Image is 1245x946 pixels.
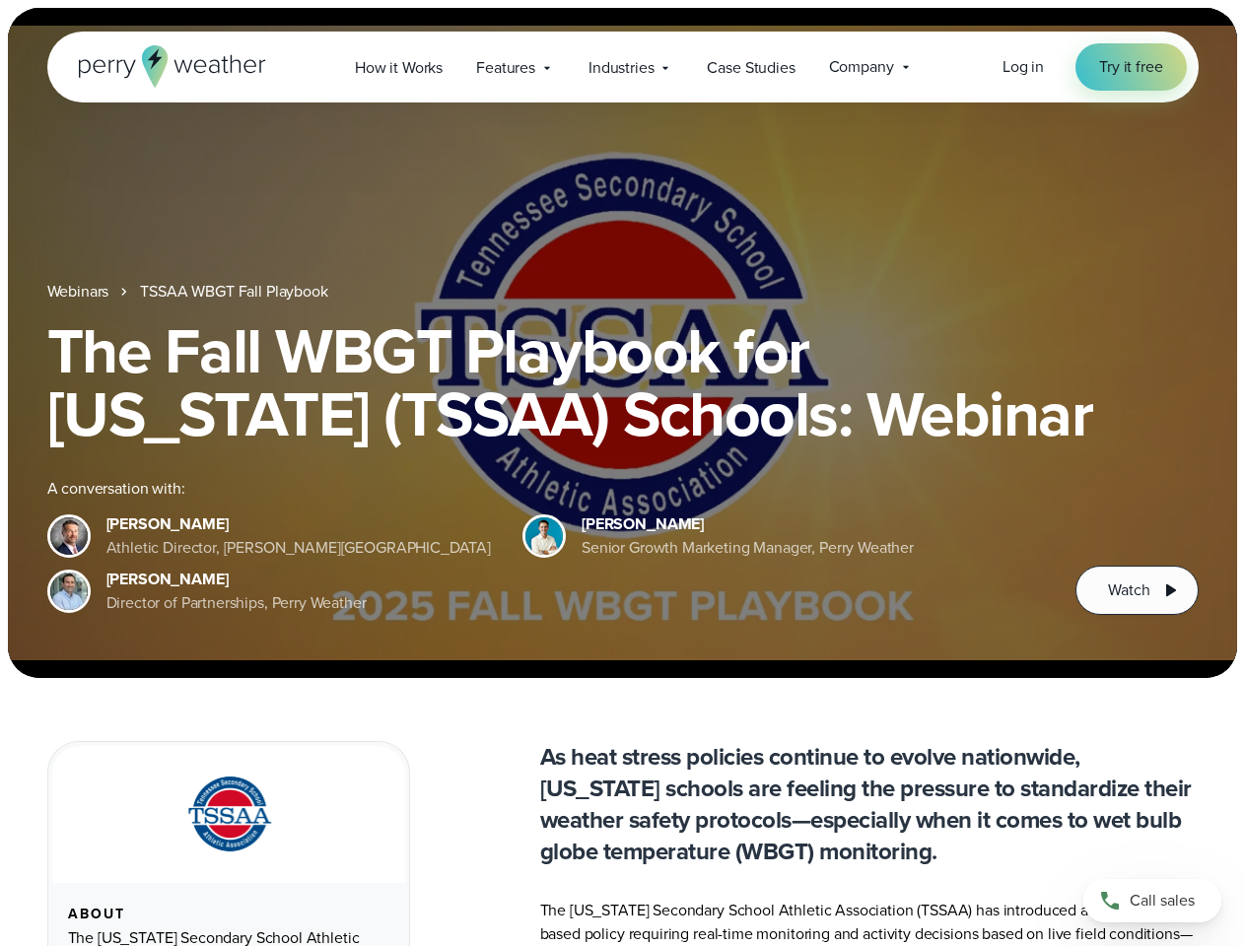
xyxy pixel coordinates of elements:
[338,47,459,88] a: How it Works
[829,55,894,79] span: Company
[525,517,563,555] img: Spencer Patton, Perry Weather
[540,741,1199,867] p: As heat stress policies continue to evolve nationwide, [US_STATE] schools are feeling the pressur...
[1083,879,1221,922] a: Call sales
[355,56,443,80] span: How it Works
[106,536,492,560] div: Athletic Director, [PERSON_NAME][GEOGRAPHIC_DATA]
[1130,889,1195,912] span: Call sales
[106,591,367,615] div: Director of Partnerships, Perry Weather
[47,477,1045,501] div: A conversation with:
[106,512,492,536] div: [PERSON_NAME]
[47,319,1199,445] h1: The Fall WBGT Playbook for [US_STATE] (TSSAA) Schools: Webinar
[1003,55,1044,78] span: Log in
[1003,55,1044,79] a: Log in
[582,512,914,536] div: [PERSON_NAME]
[707,56,795,80] span: Case Studies
[1108,578,1149,602] span: Watch
[50,517,88,555] img: Brian Wyatt
[47,280,1199,304] nav: Breadcrumb
[690,47,811,88] a: Case Studies
[50,573,88,610] img: Jeff Wood
[1099,55,1162,79] span: Try it free
[68,907,389,922] div: About
[47,280,109,304] a: Webinars
[476,56,535,80] span: Features
[582,536,914,560] div: Senior Growth Marketing Manager, Perry Weather
[1075,43,1186,91] a: Try it free
[588,56,654,80] span: Industries
[1075,566,1198,615] button: Watch
[163,770,295,859] img: TSSAA-Tennessee-Secondary-School-Athletic-Association.svg
[106,568,367,591] div: [PERSON_NAME]
[140,280,327,304] a: TSSAA WBGT Fall Playbook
